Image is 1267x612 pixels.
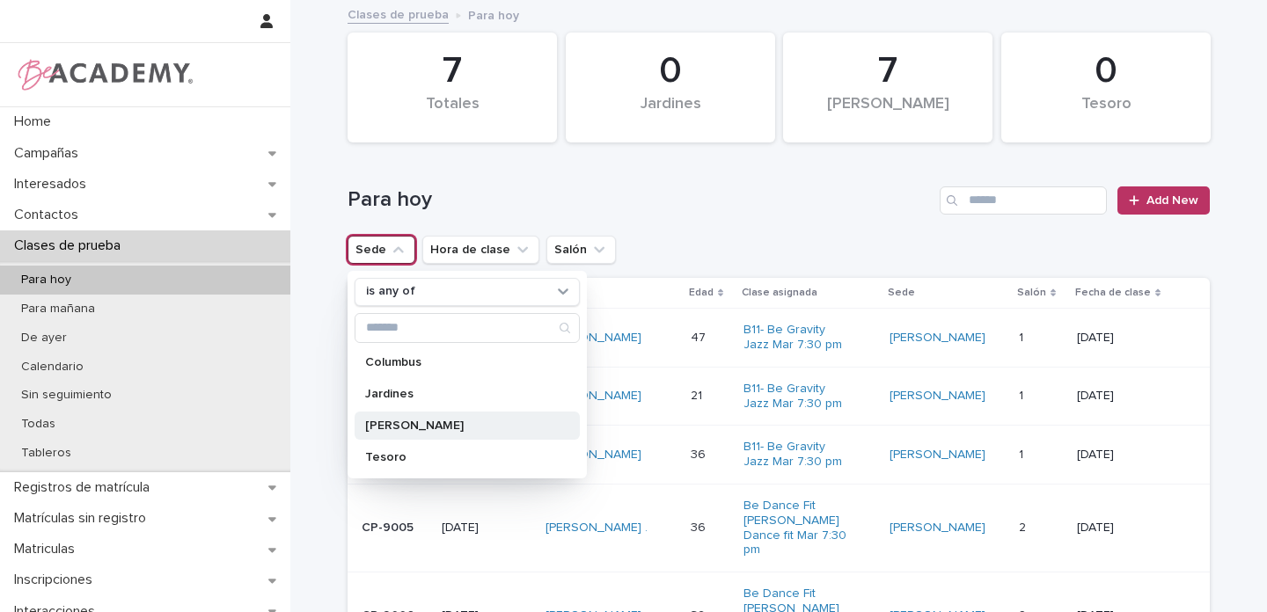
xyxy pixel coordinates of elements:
[1117,186,1210,215] a: Add New
[546,521,648,535] a: [PERSON_NAME] .
[7,145,92,162] p: Campañas
[890,448,985,463] a: [PERSON_NAME]
[468,4,519,24] p: Para hoy
[546,389,641,404] a: [PERSON_NAME]
[691,517,709,535] p: 36
[1146,194,1198,207] span: Add New
[596,95,745,132] div: Jardines
[743,499,853,557] a: Be Dance Fit [PERSON_NAME] Dance fit Mar 7:30 pm
[7,417,70,432] p: Todas
[366,284,415,299] p: is any of
[365,356,552,368] p: Columbus
[940,186,1107,215] input: Search
[546,331,641,346] a: [PERSON_NAME]
[1031,95,1181,132] div: Tesoro
[813,95,963,132] div: [PERSON_NAME]
[348,367,1210,426] tr: CP-9001[DATE][PERSON_NAME] 2121 B11- Be Gravity Jazz Mar 7:30 pm [PERSON_NAME] 11 [DATE]
[1077,331,1182,346] p: [DATE]
[7,479,164,496] p: Registros de matrícula
[743,382,853,412] a: B11- Be Gravity Jazz Mar 7:30 pm
[689,283,714,302] p: Edad
[743,440,853,470] a: B11- Be Gravity Jazz Mar 7:30 pm
[365,419,552,432] p: [PERSON_NAME]
[691,385,706,404] p: 21
[813,49,963,93] div: 7
[1075,283,1151,302] p: Fecha de clase
[596,49,745,93] div: 0
[348,484,1210,572] tr: CP-9005[DATE][PERSON_NAME] . 3636 Be Dance Fit [PERSON_NAME] Dance fit Mar 7:30 pm [PERSON_NAME] ...
[890,521,985,535] a: [PERSON_NAME]
[7,446,85,461] p: Tableros
[888,283,915,302] p: Sede
[1019,517,1029,535] p: 2
[7,331,81,346] p: De ayer
[546,448,641,463] a: [PERSON_NAME]
[422,236,539,264] button: Hora de clase
[355,314,579,342] input: Search
[742,283,817,302] p: Clase asignada
[355,313,580,343] div: Search
[362,521,428,535] p: CP-9005
[7,113,65,130] p: Home
[365,451,552,463] p: Tesoro
[377,49,527,93] div: 7
[348,426,1210,484] tr: CP-9004[DATE][PERSON_NAME] 3636 B11- Be Gravity Jazz Mar 7:30 pm [PERSON_NAME] 11 [DATE]
[442,521,531,535] p: [DATE]
[365,388,552,400] p: Jardines
[7,237,135,254] p: Clases de prueba
[14,57,194,92] img: WPrjXfSUmiLcdUfaYY4Q
[743,323,853,353] a: B11- Be Gravity Jazz Mar 7:30 pm
[1017,283,1046,302] p: Salón
[7,388,126,403] p: Sin seguimiento
[1019,444,1027,463] p: 1
[377,95,527,132] div: Totales
[7,207,92,223] p: Contactos
[348,236,415,264] button: Sede
[348,309,1210,368] tr: CP-8987[DATE][PERSON_NAME] 4747 B11- Be Gravity Jazz Mar 7:30 pm [PERSON_NAME] 11 [DATE]
[7,360,98,375] p: Calendario
[7,541,89,557] p: Matriculas
[890,331,985,346] a: [PERSON_NAME]
[1077,389,1182,404] p: [DATE]
[7,572,106,588] p: Inscripciones
[1077,448,1182,463] p: [DATE]
[348,4,449,24] a: Clases de prueba
[7,273,85,288] p: Para hoy
[7,510,160,527] p: Matrículas sin registro
[348,187,933,213] h1: Para hoy
[1031,49,1181,93] div: 0
[691,444,709,463] p: 36
[1077,521,1182,535] p: [DATE]
[7,302,109,317] p: Para mañana
[7,176,100,193] p: Interesados
[1019,385,1027,404] p: 1
[890,389,985,404] a: [PERSON_NAME]
[691,327,709,346] p: 47
[546,236,616,264] button: Salón
[1019,327,1027,346] p: 1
